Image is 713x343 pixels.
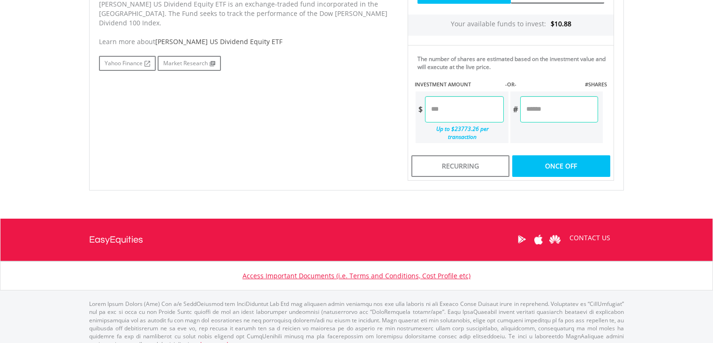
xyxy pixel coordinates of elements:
[585,81,607,88] label: #SHARES
[99,56,156,71] a: Yahoo Finance
[415,81,471,88] label: INVESTMENT AMOUNT
[514,225,530,254] a: Google Play
[530,225,546,254] a: Apple
[99,37,394,46] div: Learn more about
[411,155,509,177] div: Recurring
[417,55,610,71] div: The number of shares are estimated based on the investment value and will execute at the live price.
[155,37,282,46] span: [PERSON_NAME] US Dividend Equity ETF
[243,271,470,280] a: Access Important Documents (i.e. Terms and Conditions, Cost Profile etc)
[89,219,143,261] a: EasyEquities
[505,81,516,88] label: -OR-
[551,19,571,28] span: $10.88
[416,122,504,143] div: Up to $23773.26 per transaction
[546,225,563,254] a: Huawei
[512,155,610,177] div: Once Off
[416,96,425,122] div: $
[408,15,614,36] div: Your available funds to invest:
[563,225,617,251] a: CONTACT US
[158,56,221,71] a: Market Research
[510,96,520,122] div: #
